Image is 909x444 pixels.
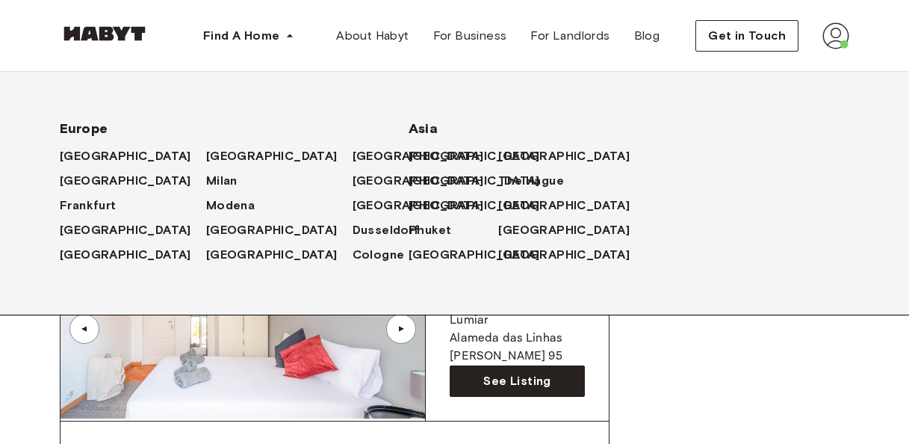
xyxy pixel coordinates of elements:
a: About Habyt [324,21,421,51]
a: [GEOGRAPHIC_DATA] [206,221,353,239]
a: [GEOGRAPHIC_DATA] [206,246,353,264]
span: Milan [206,172,238,190]
button: Find A Home [191,21,306,51]
a: [GEOGRAPHIC_DATA] [409,147,555,165]
span: Frankfurt [60,197,117,215]
a: [GEOGRAPHIC_DATA] [353,197,499,215]
span: [GEOGRAPHIC_DATA] [409,246,540,264]
a: [GEOGRAPHIC_DATA] [60,172,206,190]
img: avatar [822,22,849,49]
a: The Hague [498,172,579,190]
span: [GEOGRAPHIC_DATA] [353,172,484,190]
a: [GEOGRAPHIC_DATA] [498,221,645,239]
span: For Landlords [530,27,609,45]
span: Phuket [409,221,451,239]
a: [GEOGRAPHIC_DATA] [60,147,206,165]
span: [GEOGRAPHIC_DATA] [498,147,630,165]
span: [GEOGRAPHIC_DATA] [60,246,191,264]
span: Find A Home [203,27,279,45]
button: Get in Touch [695,20,798,52]
a: See Listing [450,366,585,397]
span: Get in Touch [708,27,786,45]
span: [GEOGRAPHIC_DATA] [353,147,484,165]
a: [GEOGRAPHIC_DATA] [498,246,645,264]
a: [GEOGRAPHIC_DATA] [353,172,499,190]
img: Habyt [60,26,149,41]
a: [GEOGRAPHIC_DATA] [60,246,206,264]
a: Cologne [353,246,420,264]
div: ▲ [394,324,409,333]
a: For Business [421,21,519,51]
span: [GEOGRAPHIC_DATA] [60,172,191,190]
span: [GEOGRAPHIC_DATA] [498,246,630,264]
span: [GEOGRAPHIC_DATA] [409,147,540,165]
span: [GEOGRAPHIC_DATA] [206,246,338,264]
div: ▲ [77,324,92,333]
span: Asia [409,120,500,138]
a: [GEOGRAPHIC_DATA] [498,147,645,165]
a: [GEOGRAPHIC_DATA] [206,147,353,165]
a: Milan [206,172,252,190]
span: Europe [60,120,361,138]
a: [GEOGRAPHIC_DATA] [498,197,645,215]
a: For Landlords [518,21,621,51]
span: Modena [206,197,255,215]
span: For Business [433,27,507,45]
p: Alameda das Linhas [PERSON_NAME] 95 [450,330,585,366]
span: Cologne [353,246,405,264]
span: [GEOGRAPHIC_DATA] [498,197,630,215]
span: About Habyt [336,27,409,45]
a: [GEOGRAPHIC_DATA] [409,197,555,215]
a: Dusseldorf [353,221,435,239]
span: [GEOGRAPHIC_DATA] [206,147,338,165]
a: [GEOGRAPHIC_DATA] [60,221,206,239]
a: [GEOGRAPHIC_DATA] [409,246,555,264]
a: [GEOGRAPHIC_DATA] [409,172,555,190]
a: Phuket [409,221,466,239]
span: See Listing [483,372,550,390]
span: [GEOGRAPHIC_DATA] [60,147,191,165]
a: [GEOGRAPHIC_DATA] [353,147,499,165]
a: Modena [206,197,270,215]
a: Frankfurt [60,197,131,215]
span: [GEOGRAPHIC_DATA] [353,197,484,215]
a: Blog [622,21,672,51]
span: [GEOGRAPHIC_DATA] [409,172,540,190]
span: [GEOGRAPHIC_DATA] [206,221,338,239]
span: Dusseldorf [353,221,420,239]
span: [GEOGRAPHIC_DATA] [498,221,630,239]
span: [GEOGRAPHIC_DATA] [60,221,191,239]
img: Image of the room [61,239,425,419]
span: [GEOGRAPHIC_DATA] [409,197,540,215]
span: Blog [634,27,660,45]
